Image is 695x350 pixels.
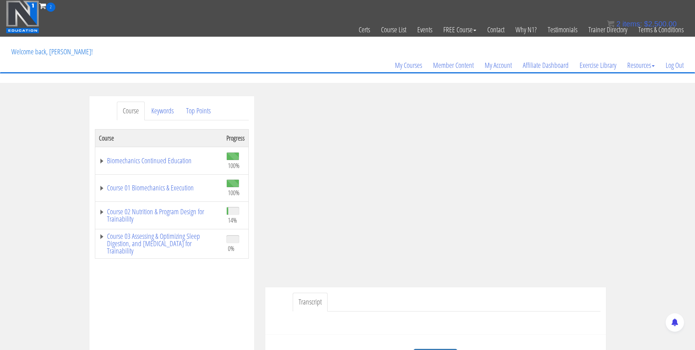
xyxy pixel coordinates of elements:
[293,293,328,311] a: Transcript
[479,48,517,83] a: My Account
[117,102,145,120] a: Course
[228,189,240,197] span: 100%
[228,216,237,224] span: 14%
[510,12,542,48] a: Why N1?
[6,0,39,33] img: n1-education
[482,12,510,48] a: Contact
[428,48,479,83] a: Member Content
[517,48,574,83] a: Affiliate Dashboard
[607,20,614,28] img: icon11.png
[644,20,677,28] bdi: 2,500.00
[633,12,689,48] a: Terms & Conditions
[95,129,223,147] th: Course
[6,37,98,66] p: Welcome back, [PERSON_NAME]!
[607,20,677,28] a: 2 items: $2,500.00
[99,233,219,255] a: Course 03 Assessing & Optimizing Sleep Digestion, and [MEDICAL_DATA] for Trainability
[99,157,219,164] a: Biomechanics Continued Education
[438,12,482,48] a: FREE Course
[542,12,583,48] a: Testimonials
[39,1,55,11] a: 2
[412,12,438,48] a: Events
[622,48,660,83] a: Resources
[616,20,620,28] span: 2
[353,12,376,48] a: Certs
[99,208,219,223] a: Course 02 Nutrition & Program Design for Trainability
[376,12,412,48] a: Course List
[622,20,642,28] span: items:
[228,244,234,252] span: 0%
[228,161,240,169] span: 100%
[644,20,648,28] span: $
[180,102,217,120] a: Top Points
[660,48,689,83] a: Log Out
[389,48,428,83] a: My Courses
[574,48,622,83] a: Exercise Library
[46,3,55,12] span: 2
[99,184,219,192] a: Course 01 Biomechanics & Execution
[223,129,249,147] th: Progress
[145,102,180,120] a: Keywords
[583,12,633,48] a: Trainer Directory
